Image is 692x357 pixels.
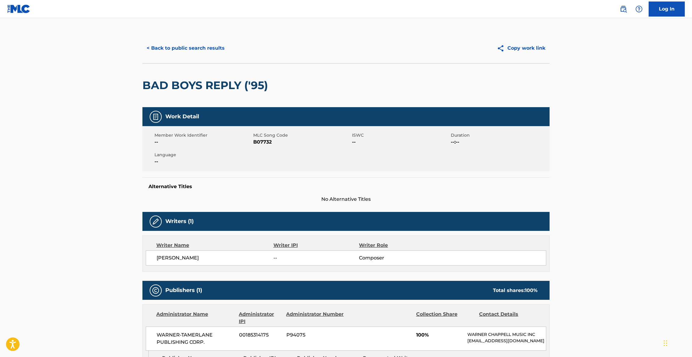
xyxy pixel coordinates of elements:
[154,158,252,165] span: --
[148,184,544,190] h5: Alternative Titles
[165,218,194,225] h5: Writers (1)
[359,254,437,262] span: Composer
[253,138,351,146] span: B07732
[239,311,282,325] div: Administrator IPI
[649,2,685,17] a: Log In
[154,132,252,138] span: Member Work Identifier
[633,3,645,15] div: Help
[154,138,252,146] span: --
[286,331,345,339] span: P94075
[352,132,449,138] span: ISWC
[662,328,692,357] iframe: Chat Widget
[451,138,548,146] span: --:--
[352,138,449,146] span: --
[156,311,234,325] div: Administrator Name
[620,5,627,13] img: search
[467,338,546,344] p: [EMAIL_ADDRESS][DOMAIN_NAME]
[617,3,629,15] a: Public Search
[525,287,538,293] span: 100 %
[152,287,159,294] img: Publishers
[451,132,548,138] span: Duration
[142,41,229,56] button: < Back to public search results
[635,5,643,13] img: help
[286,311,344,325] div: Administrator Number
[157,331,235,346] span: WARNER-TAMERLANE PUBLISHING CORP.
[142,79,271,92] h2: BAD BOYS REPLY ('95)
[165,113,199,120] h5: Work Detail
[165,287,202,294] h5: Publishers (1)
[664,334,667,352] div: Drag
[157,254,273,262] span: [PERSON_NAME]
[154,152,252,158] span: Language
[156,242,273,249] div: Writer Name
[142,196,550,203] span: No Alternative Titles
[152,113,159,120] img: Work Detail
[493,41,550,56] button: Copy work link
[359,242,437,249] div: Writer Role
[253,132,351,138] span: MLC Song Code
[273,254,359,262] span: --
[467,331,546,338] p: WARNER CHAPPELL MUSIC INC
[416,331,463,339] span: 100%
[493,287,538,294] div: Total shares:
[273,242,359,249] div: Writer IPI
[479,311,538,325] div: Contact Details
[239,331,282,339] span: 00185314175
[416,311,475,325] div: Collection Share
[7,5,30,13] img: MLC Logo
[152,218,159,225] img: Writers
[497,45,507,52] img: Copy work link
